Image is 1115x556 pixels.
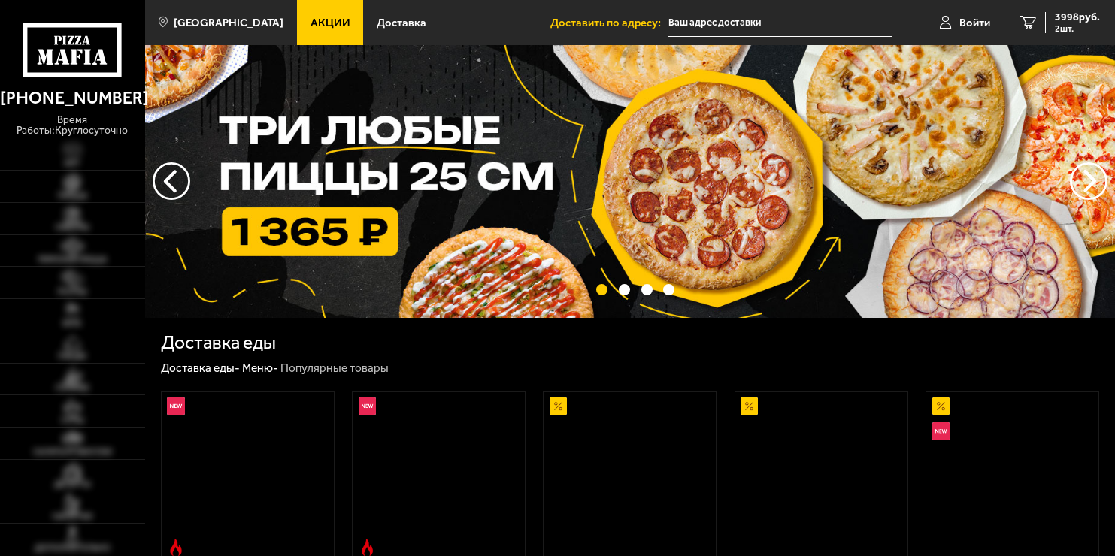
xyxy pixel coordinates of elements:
a: Доставка еды- [161,361,240,375]
button: точки переключения [641,284,653,295]
span: Войти [959,17,990,29]
img: Новинка [932,422,950,440]
button: точки переключения [619,284,630,295]
span: Доставить по адресу: [550,17,668,29]
span: Доставка [377,17,426,29]
span: [GEOGRAPHIC_DATA] [174,17,283,29]
img: Острое блюдо [167,539,184,556]
a: Меню- [242,361,278,375]
span: Акции [311,17,350,29]
button: точки переключения [663,284,674,295]
span: 3998 руб. [1055,12,1100,23]
button: точки переключения [596,284,607,295]
img: Острое блюдо [359,539,376,556]
button: предыдущий [1070,162,1107,200]
img: Новинка [167,397,184,415]
div: Популярные товары [280,361,389,376]
button: следующий [153,162,190,200]
span: 2 шт. [1055,24,1100,33]
img: Акционный [932,397,950,415]
h1: Доставка еды [161,334,276,352]
img: Новинка [359,397,376,415]
img: Акционный [550,397,567,415]
img: Акционный [741,397,758,415]
input: Ваш адрес доставки [668,9,892,37]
